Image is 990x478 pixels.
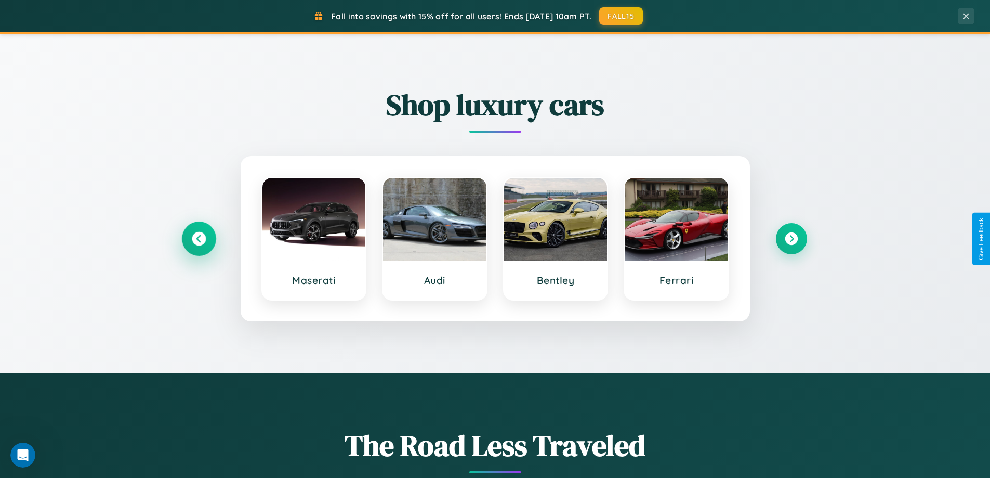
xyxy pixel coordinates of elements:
[183,85,807,125] h2: Shop luxury cars
[514,274,597,287] h3: Bentley
[599,7,643,25] button: FALL15
[183,425,807,466] h1: The Road Less Traveled
[393,274,476,287] h3: Audi
[635,274,718,287] h3: Ferrari
[273,274,355,287] h3: Maserati
[10,443,35,468] iframe: Intercom live chat
[978,218,985,260] div: Give Feedback
[331,11,591,21] span: Fall into savings with 15% off for all users! Ends [DATE] 10am PT.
